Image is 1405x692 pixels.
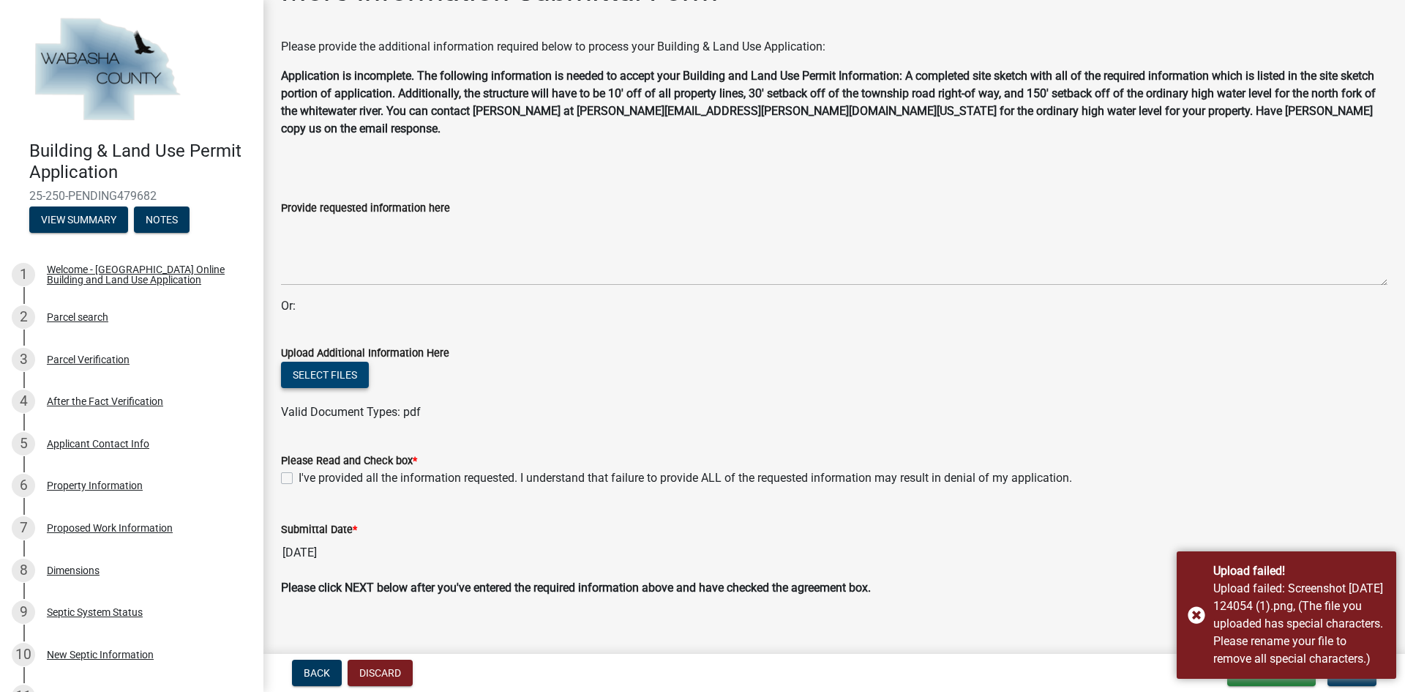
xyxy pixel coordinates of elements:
div: Applicant Contact Info [47,439,149,449]
label: Submittal Date [281,525,357,535]
span: 25-250-PENDING479682 [29,189,234,203]
div: 9 [12,600,35,624]
div: 3 [12,348,35,371]
p: Or: [281,297,1387,315]
label: Provide requested information here [281,204,450,214]
button: Notes [134,207,190,233]
div: Upload failed: Screenshot 2025-09-17 124054 (1).png, (The file you uploaded has special character... [1213,580,1385,668]
div: 10 [12,643,35,666]
label: Please Read and Check box [281,456,417,466]
span: Valid Document Types: pdf [281,405,421,419]
div: Upload failed! [1213,562,1385,580]
button: Discard [348,660,413,686]
div: After the Fact Verification [47,396,163,406]
div: 7 [12,516,35,540]
div: Proposed Work Information [47,523,173,533]
span: Back [304,667,330,679]
strong: Please click NEXT below after you've entered the required information above and have checked the ... [281,581,871,595]
img: Wabasha County, Minnesota [29,15,184,125]
wm-modal-confirm: Notes [134,215,190,226]
p: Please provide the additional information required below to process your Building & Land Use Appl... [281,38,1387,56]
div: 2 [12,305,35,329]
label: Upload Additional Information Here [281,349,449,359]
div: Welcome - [GEOGRAPHIC_DATA] Online Building and Land Use Application [47,264,240,285]
wm-modal-confirm: Summary [29,215,128,226]
div: Parcel Verification [47,354,130,365]
div: Septic System Status [47,607,143,617]
div: Dimensions [47,565,100,576]
h4: Building & Land Use Permit Application [29,141,252,183]
button: View Summary [29,207,128,233]
button: Back [292,660,342,686]
div: 4 [12,390,35,413]
div: New Septic Information [47,650,154,660]
div: 6 [12,474,35,497]
div: 1 [12,263,35,286]
div: Parcel search [47,312,108,322]
div: Property Information [47,480,143,491]
label: I've provided all the information requested. I understand that failure to provide ALL of the requ... [299,469,1072,487]
strong: Application is incomplete. The following information is needed to accept your Building and Land U... [281,69,1376,135]
div: 8 [12,559,35,582]
div: 5 [12,432,35,455]
button: Select files [281,362,369,388]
